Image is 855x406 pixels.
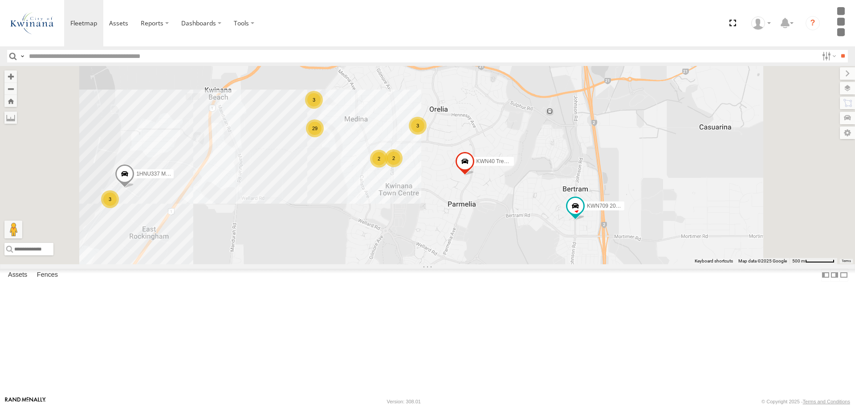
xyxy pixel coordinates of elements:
div: Version: 308.01 [387,399,421,404]
label: Measure [4,111,17,124]
div: 2 [370,150,388,168]
a: Terms and Conditions [803,399,850,404]
button: Zoom Home [4,95,17,107]
a: Terms (opens in new tab) [842,259,851,262]
label: Assets [4,269,32,282]
button: Zoom in [4,70,17,82]
label: Fences [33,269,62,282]
label: Hide Summary Table [839,269,848,282]
label: Search Query [19,50,26,63]
div: 3 [409,117,427,135]
label: Map Settings [840,127,855,139]
i: ? [806,16,820,30]
div: 3 [305,91,323,109]
span: KWN709 2001093 Ford Ranger [587,202,662,209]
span: 1HNU337 Mower [136,171,177,177]
div: 29 [306,119,324,137]
button: Keyboard shortcuts [695,258,733,264]
button: Drag Pegman onto the map to open Street View [4,221,22,238]
div: 2 [385,149,403,167]
label: Dock Summary Table to the Left [821,269,830,282]
div: 3 [101,190,119,208]
button: Zoom out [4,82,17,95]
div: David Boccuzzi [748,16,774,30]
label: Search Filter Options [818,50,838,63]
a: Visit our Website [5,397,46,406]
button: Map Scale: 500 m per 62 pixels [790,258,837,264]
span: 500 m [792,258,805,263]
label: Dock Summary Table to the Right [830,269,839,282]
img: cok-logo.png [9,2,55,44]
div: © Copyright 2025 - [761,399,850,404]
span: KWN40 Tree Officer [476,158,524,164]
span: Map data ©2025 Google [738,258,787,263]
